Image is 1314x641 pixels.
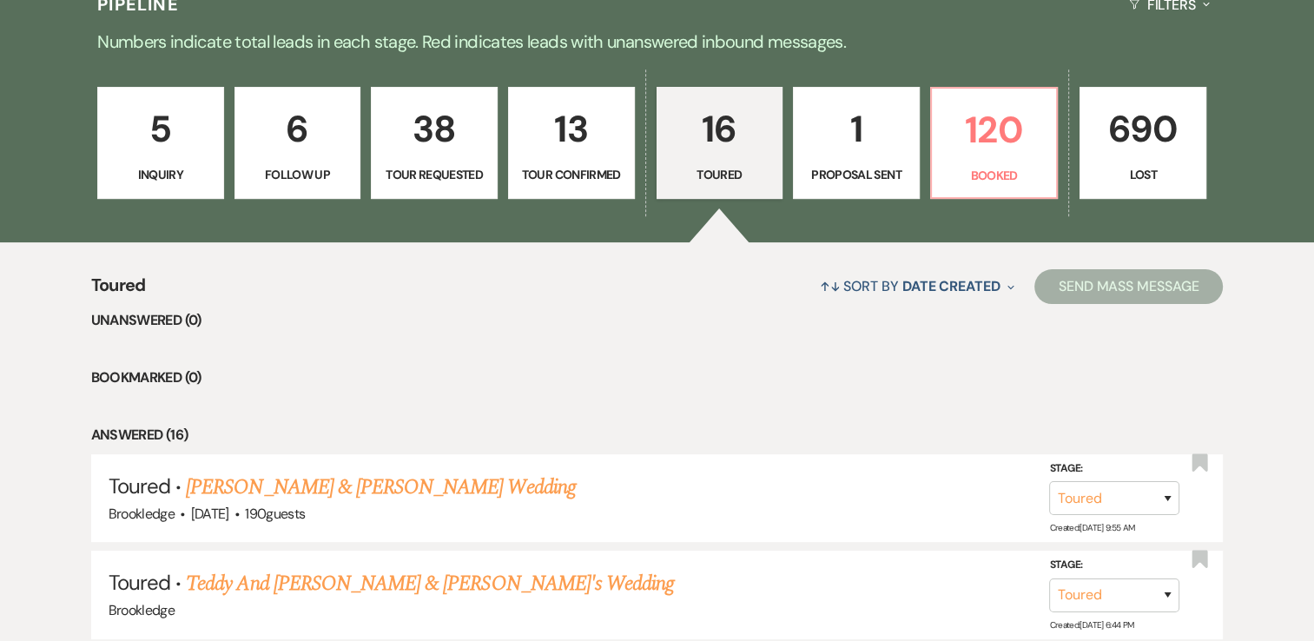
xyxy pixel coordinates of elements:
a: 38Tour Requested [371,87,498,200]
span: Toured [109,569,170,596]
a: Teddy And [PERSON_NAME] & [PERSON_NAME]'s Wedding [186,568,674,599]
span: Created: [DATE] 6:44 PM [1049,619,1133,631]
p: Proposal Sent [804,165,908,184]
a: [PERSON_NAME] & [PERSON_NAME] Wedding [186,472,575,503]
span: Date Created [902,277,1000,295]
p: Follow Up [246,165,350,184]
p: 120 [942,101,1047,159]
p: 38 [382,100,486,158]
a: 690Lost [1080,87,1206,200]
p: 1 [804,100,908,158]
p: Inquiry [109,165,213,184]
span: Brookledge [109,601,175,619]
li: Unanswered (0) [91,309,1224,332]
p: 6 [246,100,350,158]
p: Toured [668,165,772,184]
span: Toured [109,472,170,499]
span: ↑↓ [820,277,841,295]
span: Brookledge [109,505,175,523]
a: 6Follow Up [234,87,361,200]
a: 13Tour Confirmed [508,87,635,200]
span: Toured [91,272,146,309]
p: 16 [668,100,772,158]
span: Created: [DATE] 9:55 AM [1049,522,1134,533]
a: 1Proposal Sent [793,87,920,200]
p: 690 [1091,100,1195,158]
p: 13 [519,100,624,158]
p: Numbers indicate total leads in each stage. Red indicates leads with unanswered inbound messages. [32,28,1283,56]
p: Tour Requested [382,165,486,184]
button: Sort By Date Created [813,263,1021,309]
a: 16Toured [657,87,783,200]
li: Bookmarked (0) [91,367,1224,389]
label: Stage: [1049,459,1179,479]
p: 5 [109,100,213,158]
a: 120Booked [930,87,1059,200]
span: 190 guests [245,505,305,523]
p: Lost [1091,165,1195,184]
span: [DATE] [191,505,229,523]
li: Answered (16) [91,424,1224,446]
button: Send Mass Message [1034,269,1224,304]
p: Tour Confirmed [519,165,624,184]
a: 5Inquiry [97,87,224,200]
p: Booked [942,166,1047,185]
label: Stage: [1049,556,1179,575]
